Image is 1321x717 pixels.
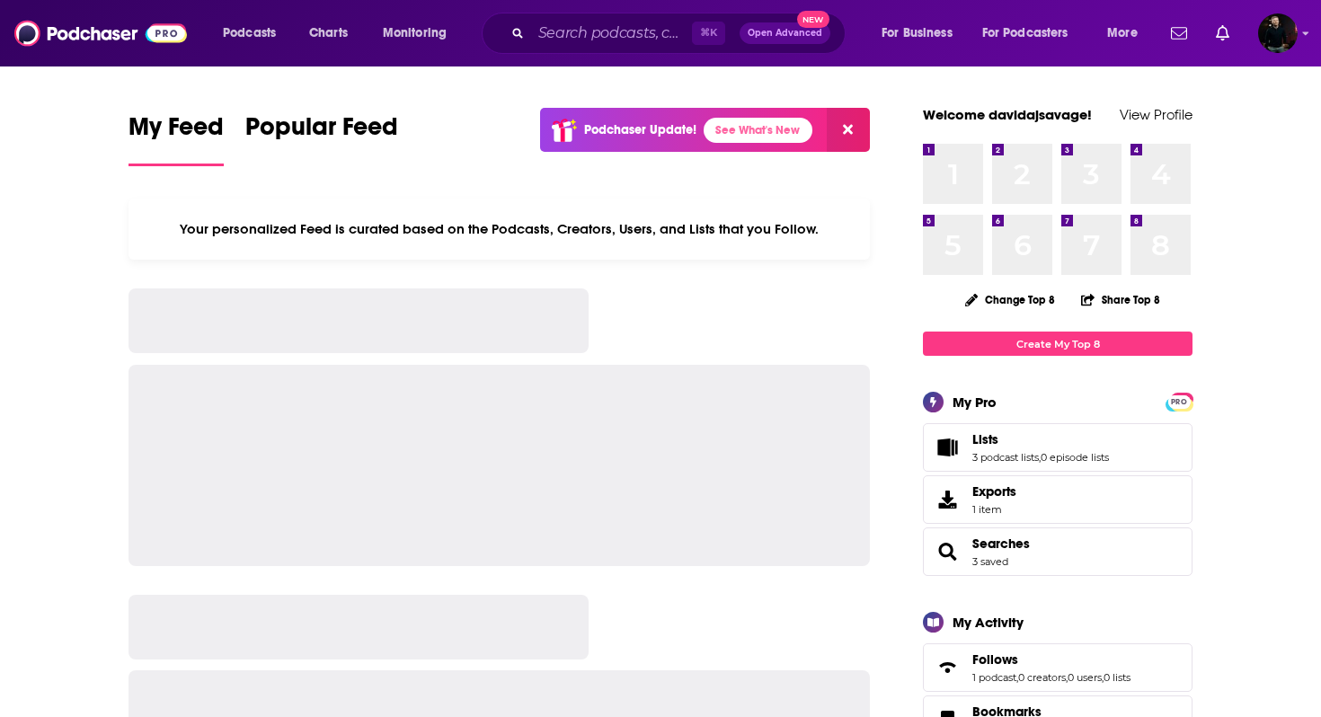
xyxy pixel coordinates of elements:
span: Lists [923,423,1192,472]
a: 0 users [1068,671,1102,684]
a: Charts [297,19,359,48]
a: 0 lists [1104,671,1130,684]
a: Lists [972,431,1109,447]
span: Follows [972,651,1018,668]
span: Follows [923,643,1192,692]
span: For Podcasters [982,21,1068,46]
span: PRO [1168,395,1190,409]
a: 0 creators [1018,671,1066,684]
a: Searches [972,536,1030,552]
button: Show profile menu [1258,13,1298,53]
a: PRO [1168,394,1190,408]
span: Monitoring [383,21,447,46]
span: For Business [882,21,953,46]
span: Popular Feed [245,111,398,153]
span: 1 item [972,503,1016,516]
img: User Profile [1258,13,1298,53]
img: Podchaser - Follow, Share and Rate Podcasts [14,16,187,50]
button: open menu [971,19,1095,48]
a: 3 saved [972,555,1008,568]
button: Share Top 8 [1080,282,1161,317]
a: 0 episode lists [1041,451,1109,464]
button: Change Top 8 [954,288,1066,311]
span: Open Advanced [748,29,822,38]
p: Podchaser Update! [584,122,696,137]
a: View Profile [1120,106,1192,123]
a: Lists [929,435,965,460]
a: See What's New [704,118,812,143]
a: Show notifications dropdown [1209,18,1237,49]
a: 3 podcast lists [972,451,1039,464]
div: My Activity [953,614,1024,631]
span: ⌘ K [692,22,725,45]
span: New [797,11,829,28]
button: Open AdvancedNew [740,22,830,44]
span: Exports [929,487,965,512]
span: Lists [972,431,998,447]
a: Create My Top 8 [923,332,1192,356]
button: open menu [1095,19,1160,48]
button: open menu [370,19,470,48]
span: , [1102,671,1104,684]
div: My Pro [953,394,997,411]
a: 1 podcast [972,671,1016,684]
span: My Feed [129,111,224,153]
span: More [1107,21,1138,46]
span: Logged in as davidajsavage [1258,13,1298,53]
div: Search podcasts, credits, & more... [499,13,863,54]
a: Searches [929,539,965,564]
a: Exports [923,475,1192,524]
a: My Feed [129,111,224,166]
button: open menu [210,19,299,48]
span: , [1039,451,1041,464]
input: Search podcasts, credits, & more... [531,19,692,48]
button: open menu [869,19,975,48]
span: , [1016,671,1018,684]
span: Searches [923,527,1192,576]
a: Follows [929,655,965,680]
span: Exports [972,483,1016,500]
a: Popular Feed [245,111,398,166]
div: Your personalized Feed is curated based on the Podcasts, Creators, Users, and Lists that you Follow. [129,199,870,260]
a: Show notifications dropdown [1164,18,1194,49]
span: Podcasts [223,21,276,46]
span: Charts [309,21,348,46]
span: , [1066,671,1068,684]
a: Welcome davidajsavage! [923,106,1092,123]
a: Follows [972,651,1130,668]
